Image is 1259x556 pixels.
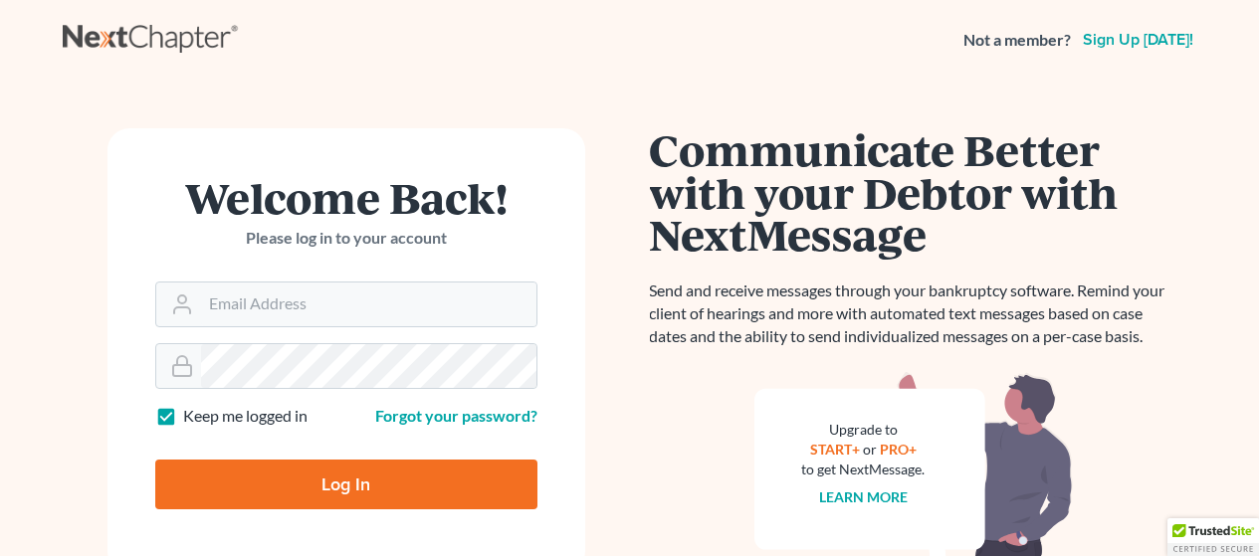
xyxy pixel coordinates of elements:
[155,176,537,219] h1: Welcome Back!
[1079,32,1197,48] a: Sign up [DATE]!
[863,441,877,458] span: or
[1167,518,1259,556] div: TrustedSite Certified
[201,282,536,326] input: Email Address
[810,441,860,458] a: START+
[155,460,537,509] input: Log In
[880,441,917,458] a: PRO+
[963,29,1071,52] strong: Not a member?
[375,406,537,425] a: Forgot your password?
[819,488,908,505] a: Learn more
[650,128,1177,256] h1: Communicate Better with your Debtor with NextMessage
[155,227,537,250] p: Please log in to your account
[650,279,1177,348] p: Send and receive messages through your bankruptcy software. Remind your client of hearings and mo...
[802,420,926,440] div: Upgrade to
[183,405,308,428] label: Keep me logged in
[802,460,926,479] div: to get NextMessage.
